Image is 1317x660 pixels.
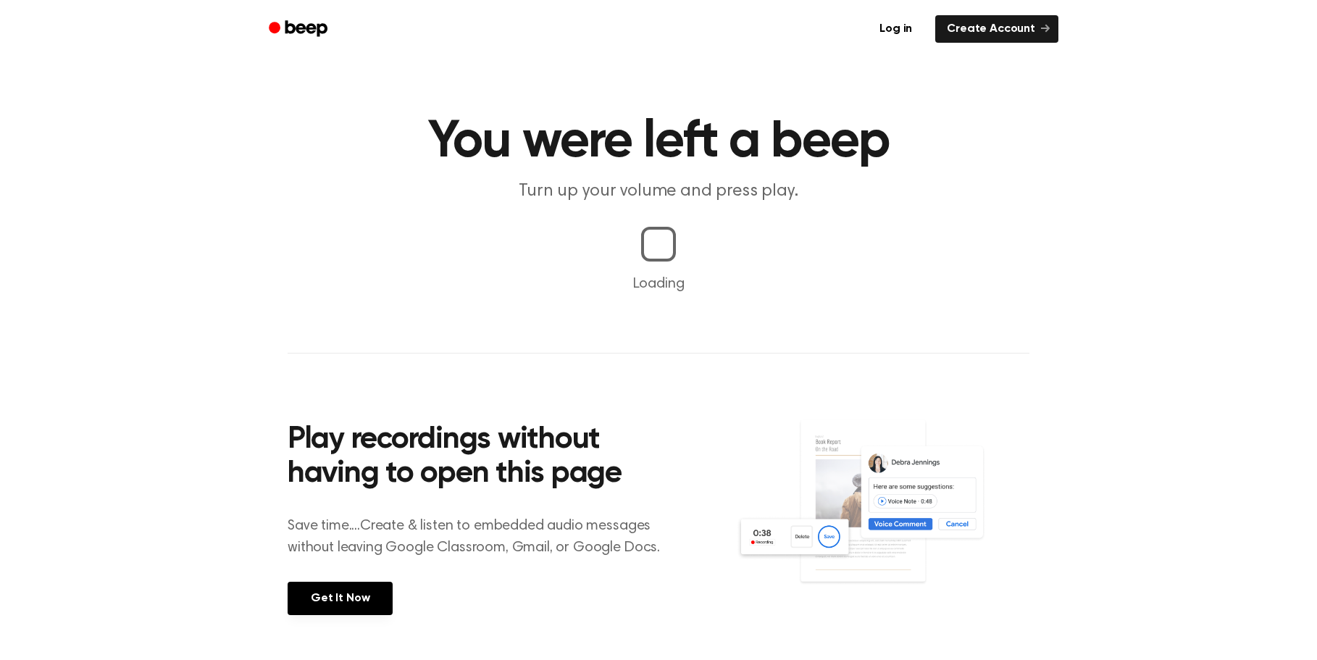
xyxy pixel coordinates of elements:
h1: You were left a beep [288,116,1029,168]
a: Create Account [935,15,1058,43]
a: Get It Now [288,582,393,615]
a: Beep [259,15,340,43]
p: Loading [17,273,1300,295]
img: Voice Comments on Docs and Recording Widget [736,419,1029,614]
p: Save time....Create & listen to embedded audio messages without leaving Google Classroom, Gmail, ... [288,515,678,559]
h2: Play recordings without having to open this page [288,423,678,492]
p: Turn up your volume and press play. [380,180,937,204]
a: Log in [865,12,927,46]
